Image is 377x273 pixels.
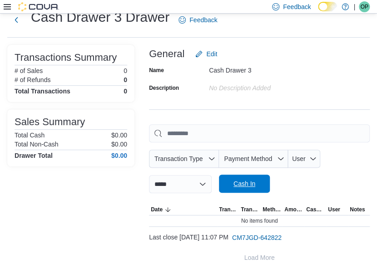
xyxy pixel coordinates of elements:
span: Amount [284,206,303,213]
h6: Total Non-Cash [15,141,59,148]
img: Cova [18,2,59,11]
span: Method [263,206,281,213]
button: Transaction Type [149,150,219,168]
p: 0 [124,76,127,83]
button: Notes [348,204,370,215]
h1: Cash Drawer 3 Drawer [31,8,169,26]
div: No Description added [209,81,331,92]
p: $0.00 [111,132,127,139]
p: $0.00 [111,141,127,148]
span: Payment Method [224,155,272,162]
h6: Total Cash [15,132,45,139]
button: CM7JGD-642822 [228,229,285,247]
button: Amount [283,204,304,215]
p: | [353,1,355,12]
span: Transaction Type [219,206,237,213]
button: Date [149,204,217,215]
div: Last close [DATE] 11:07 PM [149,229,370,247]
p: 0 [124,67,127,74]
label: Description [149,84,179,92]
h3: General [149,49,184,59]
button: User [288,150,320,168]
input: This is a search bar. As you type, the results lower in the page will automatically filter. [149,124,370,142]
h3: Transactions Summary [15,52,117,63]
button: Transaction # [239,204,261,215]
button: Edit [192,45,221,63]
button: Payment Method [219,150,288,168]
span: CM7JGD-642822 [232,233,282,242]
button: Transaction Type [217,204,239,215]
h6: # of Refunds [15,76,50,83]
button: Method [261,204,283,215]
span: Notes [350,206,365,213]
span: User [328,206,340,213]
span: Date [151,206,163,213]
button: User [326,204,348,215]
input: Dark Mode [318,2,337,11]
span: No items found [241,217,278,224]
span: Feedback [189,15,217,24]
button: Cash Back [304,204,326,215]
h6: # of Sales [15,67,43,74]
button: Cash In [219,175,270,193]
button: Next [7,11,25,29]
a: Feedback [175,11,221,29]
h4: Total Transactions [15,88,70,95]
button: Load More [149,249,370,267]
div: Owen Pfaff [359,1,370,12]
h3: Sales Summary [15,117,85,127]
label: Name [149,67,164,74]
span: Load More [244,253,275,262]
span: Cash In [233,179,255,188]
div: Cash Drawer 3 [209,63,331,74]
span: User [292,155,306,162]
span: OP [360,1,368,12]
span: Transaction Type [154,155,203,162]
h4: Drawer Total [15,152,53,159]
span: Edit [206,49,217,58]
span: Cash Back [306,206,324,213]
h4: $0.00 [111,152,127,159]
span: Feedback [283,2,311,11]
span: Transaction # [241,206,259,213]
h4: 0 [124,88,127,95]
